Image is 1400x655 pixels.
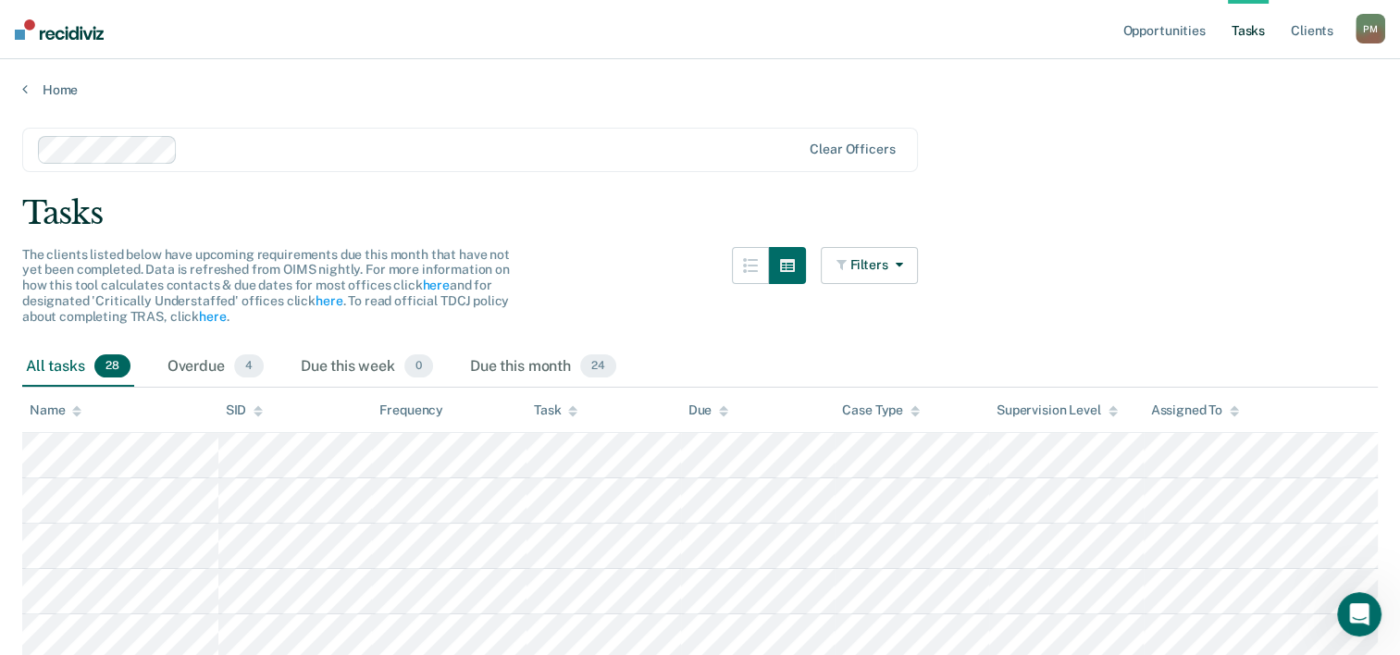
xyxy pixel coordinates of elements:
[997,402,1118,418] div: Supervision Level
[199,309,226,324] a: here
[15,19,104,40] img: Recidiviz
[842,402,920,418] div: Case Type
[22,247,510,324] span: The clients listed below have upcoming requirements due this month that have not yet been complet...
[821,247,919,284] button: Filters
[580,354,616,378] span: 24
[22,81,1378,98] a: Home
[379,402,443,418] div: Frequency
[404,354,433,378] span: 0
[22,347,134,388] div: All tasks28
[316,293,342,308] a: here
[466,347,620,388] div: Due this month24
[164,347,267,388] div: Overdue4
[1356,14,1385,43] button: PM
[534,402,577,418] div: Task
[1337,592,1381,636] iframe: Intercom live chat
[234,354,264,378] span: 4
[94,354,130,378] span: 28
[30,402,81,418] div: Name
[226,402,264,418] div: SID
[297,347,437,388] div: Due this week0
[810,142,895,157] div: Clear officers
[688,402,729,418] div: Due
[422,278,449,292] a: here
[1356,14,1385,43] div: P M
[1151,402,1239,418] div: Assigned To
[22,194,1378,232] div: Tasks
